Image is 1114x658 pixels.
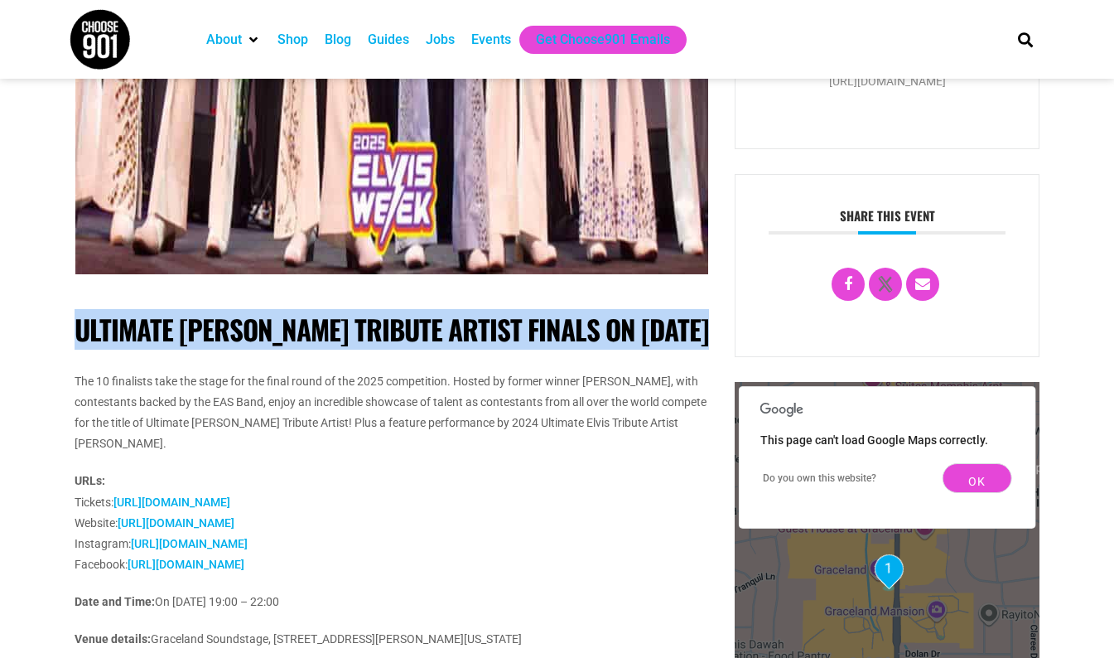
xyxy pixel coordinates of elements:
strong: Venue details: [75,632,151,646]
div: Search [1011,26,1039,53]
a: Guides [368,30,409,50]
button: OK [943,463,1012,493]
a: [URL][DOMAIN_NAME] [829,75,946,88]
a: [URL][DOMAIN_NAME] [131,537,248,550]
span: This page can't load Google Maps correctly. [760,433,988,447]
p: Graceland Soundstage, [STREET_ADDRESS][PERSON_NAME][US_STATE] [75,629,710,650]
a: Jobs [426,30,455,50]
p: Tickets: Website: Instagram: Facebook: [75,471,710,575]
strong: URLs: [75,474,105,487]
strong: Date and Time: [75,595,155,608]
span: 1 [875,559,903,576]
a: About [206,30,242,50]
div: About [198,26,269,54]
nav: Main nav [198,26,990,54]
a: X Social Network [869,268,902,301]
a: [URL][DOMAIN_NAME] [128,558,244,571]
a: Share on Facebook [832,268,865,301]
a: Blog [325,30,351,50]
a: Events [471,30,511,50]
a: [URL][DOMAIN_NAME] [113,496,230,509]
h1: ULTIMATE [PERSON_NAME] TRIBUTE ARTIST FINALS ON [DATE] [75,313,710,346]
a: [URL][DOMAIN_NAME] [118,516,234,530]
a: Shop [277,30,308,50]
p: The 10 finalists take the stage for the final round of the 2025 competition. Hosted by former win... [75,371,710,455]
p: On [DATE] 19:00 – 22:00 [75,592,710,612]
a: Get Choose901 Emails [536,30,670,50]
h3: Share this event [769,208,1006,235]
a: Do you own this website? [763,472,876,484]
a: Email [906,268,939,301]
